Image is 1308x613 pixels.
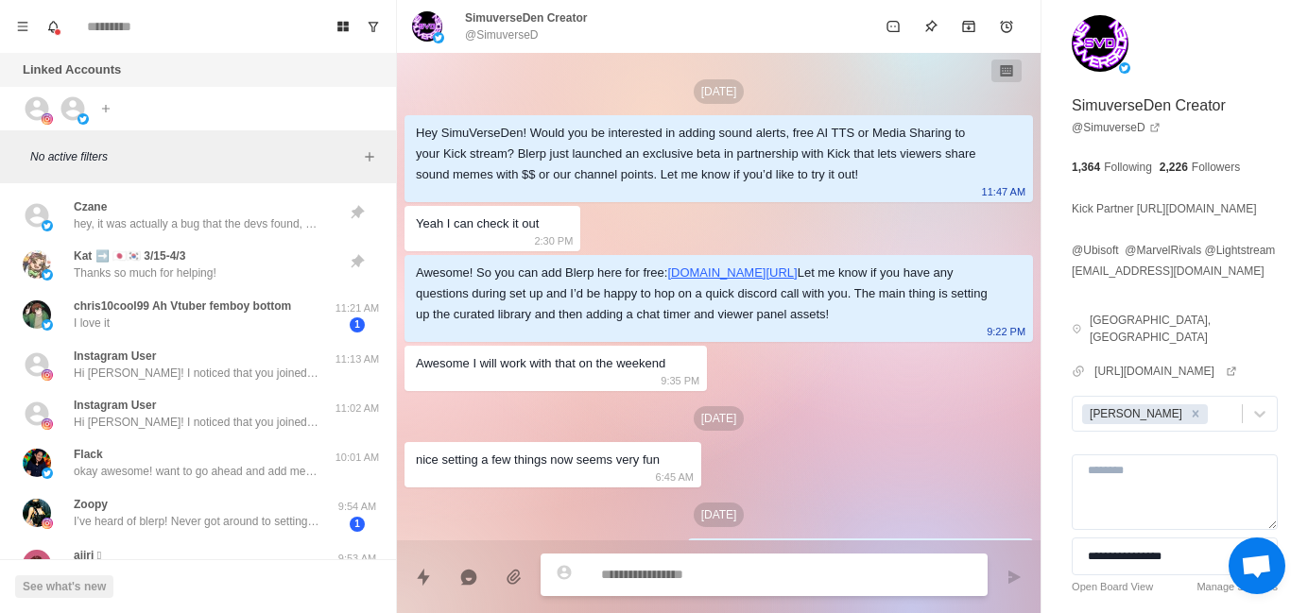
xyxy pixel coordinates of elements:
[42,113,53,125] img: picture
[987,321,1025,342] p: 9:22 PM
[1084,404,1185,424] div: [PERSON_NAME]
[1090,312,1278,346] p: [GEOGRAPHIC_DATA], [GEOGRAPHIC_DATA]
[328,11,358,42] button: Board View
[416,123,991,185] div: Hey SimuVerseDen! Would you be interested in adding sound alerts, free AI TTS or Media Sharing to...
[334,551,381,567] p: 9:53 AM
[334,300,381,316] p: 11:21 AM
[42,518,53,529] img: picture
[1072,198,1275,281] p: Kick Partner [URL][DOMAIN_NAME] @Ubisoft @MarvelRivals @Lightstream [EMAIL_ADDRESS][DOMAIN_NAME]
[74,215,319,232] p: hey, it was actually a bug that the devs found, they had pushed up a short-term fix while they pa...
[23,60,121,79] p: Linked Accounts
[74,547,101,564] p: ajiri 𓆏
[1192,159,1240,176] p: Followers
[465,9,587,26] p: SimuverseDen Creator
[23,550,51,578] img: picture
[433,32,444,43] img: picture
[667,265,797,280] a: [DOMAIN_NAME][URL]
[74,446,103,463] p: Flack
[694,502,745,527] p: [DATE]
[450,558,488,596] button: Reply with AI
[1119,62,1130,74] img: picture
[42,369,53,381] img: picture
[874,8,912,45] button: Mark as unread
[334,351,381,367] p: 11:13 AM
[416,263,991,325] div: Awesome! So you can add Blerp here for free: Let me know if you have any questions during set up ...
[465,26,539,43] p: @SimuverseD
[334,499,381,515] p: 9:54 AM
[42,220,53,231] img: picture
[950,8,988,45] button: Archive
[694,79,745,104] p: [DATE]
[1104,159,1152,176] p: Following
[334,450,381,466] p: 10:01 AM
[912,8,950,45] button: Pin
[77,113,89,125] img: picture
[1094,363,1237,380] a: [URL][DOMAIN_NAME]
[358,11,388,42] button: Show unread conversations
[74,463,319,480] p: okay awesome! want to go ahead and add me on discord? its blerpelly. heres my calendly too! [URL]...
[534,230,573,251] p: 2:30 PM
[8,11,38,42] button: Menu
[416,353,665,374] div: Awesome I will work with that on the weekend
[412,11,442,42] img: picture
[23,300,51,329] img: picture
[350,517,365,532] span: 1
[495,558,533,596] button: Add media
[694,406,745,431] p: [DATE]
[1072,94,1226,117] p: SimuverseDen Creator
[42,468,53,479] img: picture
[74,513,319,530] p: I’ve heard of blerp! Never got around to setting it up haha
[982,181,1025,202] p: 11:47 AM
[1185,404,1206,424] div: Remove Jayson
[74,496,108,513] p: Zoopy
[74,298,291,315] p: chris10cool99 Ah Vtuber femboy bottom
[74,414,319,431] p: Hi [PERSON_NAME]! I noticed that you joined Blerp very recently, I'm Sebs and I'm part of the tea...
[23,449,51,477] img: picture
[74,315,110,332] p: I love it
[334,400,381,417] p: 11:02 AM
[1160,159,1188,176] p: 2,226
[74,264,216,281] p: Thanks so much for helping!
[42,269,53,281] img: picture
[995,558,1033,596] button: Send message
[42,319,53,331] img: picture
[1229,537,1285,594] a: Open chat
[38,11,68,42] button: Notifications
[30,148,358,165] p: No active filters
[23,499,51,527] img: picture
[95,97,117,120] button: Add account
[656,467,694,487] p: 6:45 AM
[74,365,319,382] p: Hi [PERSON_NAME]! I noticed that you joined Blerp very recently, I'm Sebs and I'm part of the tea...
[404,558,442,596] button: Quick replies
[74,247,185,264] p: Kat ➡️ 🇯🇵🇰🇷 3/15-4/3
[15,575,113,598] button: See what's new
[74,397,156,414] p: Instagram User
[74,198,107,215] p: Czane
[661,370,699,391] p: 9:35 PM
[358,145,381,168] button: Add filters
[1072,119,1161,136] a: @SimuverseD
[1072,15,1128,72] img: picture
[416,450,660,470] div: nice setting a few things now seems very fun
[1072,579,1153,595] a: Open Board View
[1072,159,1100,176] p: 1,364
[23,250,51,279] img: picture
[350,317,365,332] span: 1
[1196,579,1278,595] a: Manage Statuses
[74,348,156,365] p: Instagram User
[416,213,539,234] div: Yeah I can check it out
[42,418,53,430] img: picture
[988,8,1025,45] button: Add reminder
